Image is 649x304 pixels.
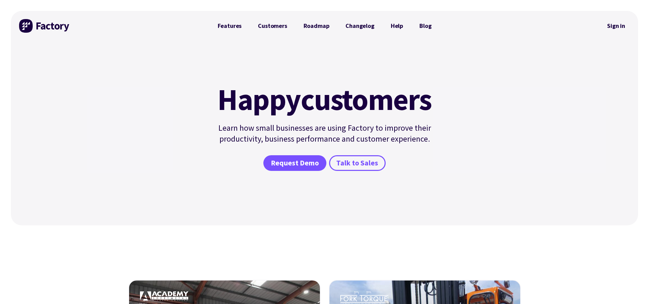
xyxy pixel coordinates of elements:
[214,123,436,144] p: Learn how small businesses are using Factory to improve their productivity, business performance ...
[602,18,630,34] a: Sign in
[602,18,630,34] nav: Secondary Navigation
[210,19,250,33] a: Features
[210,19,440,33] nav: Primary Navigation
[295,19,338,33] a: Roadmap
[250,19,295,33] a: Customers
[214,84,436,114] h1: customers
[383,19,411,33] a: Help
[336,158,378,168] span: Talk to Sales
[329,155,386,171] a: Talk to Sales
[271,158,319,168] span: Request Demo
[19,19,70,33] img: Factory
[217,84,300,114] mark: Happy
[263,155,326,171] a: Request Demo
[337,19,382,33] a: Changelog
[411,19,439,33] a: Blog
